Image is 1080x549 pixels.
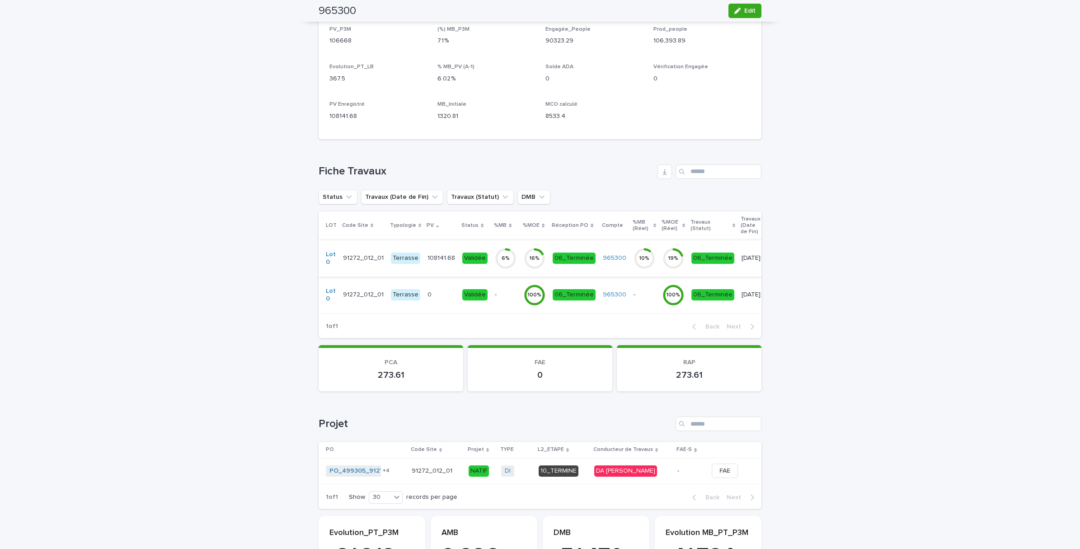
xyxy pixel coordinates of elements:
button: Next [723,493,761,502]
p: 106668 [329,36,427,46]
input: Search [676,417,761,431]
p: 0 [479,370,601,380]
p: 273.61 [628,370,751,380]
div: Search [676,164,761,179]
span: Next [727,494,747,501]
div: NATIF [469,465,489,477]
p: Evolution_PT_P3M [329,528,414,538]
span: FAE [535,359,545,366]
p: 91272_012_01 [412,465,454,475]
a: Lot 0 [326,251,336,266]
p: TYPE [500,445,514,455]
p: 0 [653,74,751,84]
tr: Lot 0 91272_012_0191272_012_01 Terrasse00 Validée-- 100%06_Terminée965300 -- 100%06_Terminée[DATE... [319,277,998,313]
p: - [677,465,681,475]
div: Terrasse [391,253,420,264]
span: RAP [683,359,695,366]
p: Travaux (Statut) [690,217,730,234]
p: PV [427,221,434,230]
p: Code Site [342,221,368,230]
p: 1 of 1 [319,486,345,508]
div: 19 % [662,255,684,262]
button: Travaux (Date de Fin) [361,190,443,204]
p: Code Site [411,445,437,455]
button: FAE [712,464,738,478]
div: 06_Terminée [553,289,596,300]
p: Evolution MB_PT_P3M [666,528,751,538]
p: - [495,289,498,299]
p: 367.5 [329,74,427,84]
p: 0 [545,74,643,84]
a: Lot 0 [326,287,336,303]
p: 91272_012_01 [343,289,385,299]
span: Solde ADA [545,64,573,70]
p: AMB [441,528,526,538]
div: 6 % [495,255,517,262]
div: 10_TERMINE [539,465,578,477]
p: %MB [494,221,507,230]
p: [DATE] [742,254,765,262]
div: 10 % [634,255,655,262]
p: Travaux (Date de Fin) [741,214,761,237]
span: Back [700,494,719,501]
span: PV Enregistré [329,102,365,107]
p: 1 of 1 [319,315,345,338]
p: Show [349,493,365,501]
p: 273.61 [329,370,452,380]
button: Travaux (Statut) [447,190,514,204]
h1: Fiche Travaux [319,165,654,178]
tr: PO_499305_91272_012_01_965300 +491272_012_0191272_012_01 NATIFDI 10_TERMINEDA [PERSON_NAME]-- FAE [319,458,761,484]
p: 0 [427,289,433,299]
span: Evolution_PT_LB [329,64,374,70]
p: Status [461,221,479,230]
p: records per page [406,493,457,501]
button: Edit [728,4,761,18]
a: DI [505,467,511,475]
p: PO [326,445,334,455]
div: Terrasse [391,289,420,300]
p: Conducteur de Travaux [593,445,653,455]
a: 965300 [603,254,626,262]
span: Engagée_People [545,27,591,32]
span: + 4 [383,468,390,474]
div: 06_Terminée [553,253,596,264]
span: Edit [744,8,756,14]
span: (%) MB_P3M [437,27,470,32]
tr: Lot 0 91272_012_0191272_012_01 Terrasse108141.68108141.68 Validée6%16%06_Terminée965300 10%19%06_... [319,240,998,277]
div: 16 % [524,255,545,262]
p: Projet [468,445,484,455]
p: Compte [602,221,623,230]
span: Vérification Engagée [653,64,708,70]
p: 108141.68 [329,112,427,121]
p: [DATE] [742,291,765,299]
p: 108141.68 [427,253,457,262]
div: 100 % [662,292,684,298]
button: DMB [517,190,550,204]
p: FAE-S [676,445,692,455]
div: 06_Terminée [691,289,734,300]
div: 100 % [524,292,545,298]
span: FAE [719,466,730,475]
span: Next [727,324,747,330]
div: 30 [369,493,391,502]
a: 965300 [603,291,626,299]
span: % MB_PV (A-1) [437,64,474,70]
p: 1320.81 [437,112,535,121]
button: Status [319,190,357,204]
h1: Projet [319,418,672,431]
span: Back [700,324,719,330]
span: PCA [385,359,397,366]
div: 06_Terminée [691,253,734,264]
span: MCO calculé [545,102,578,107]
p: 6.02 % [437,74,535,84]
h2: 965300 [319,5,356,18]
div: Validée [462,253,488,264]
p: - [634,289,637,299]
button: Back [685,323,723,331]
p: 106,393.89 [653,36,751,46]
div: Validée [462,289,488,300]
a: PO_499305_91272_012_01_965300 [329,467,439,475]
p: 8533.4 [545,112,643,121]
p: 91272_012_01 [343,253,385,262]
